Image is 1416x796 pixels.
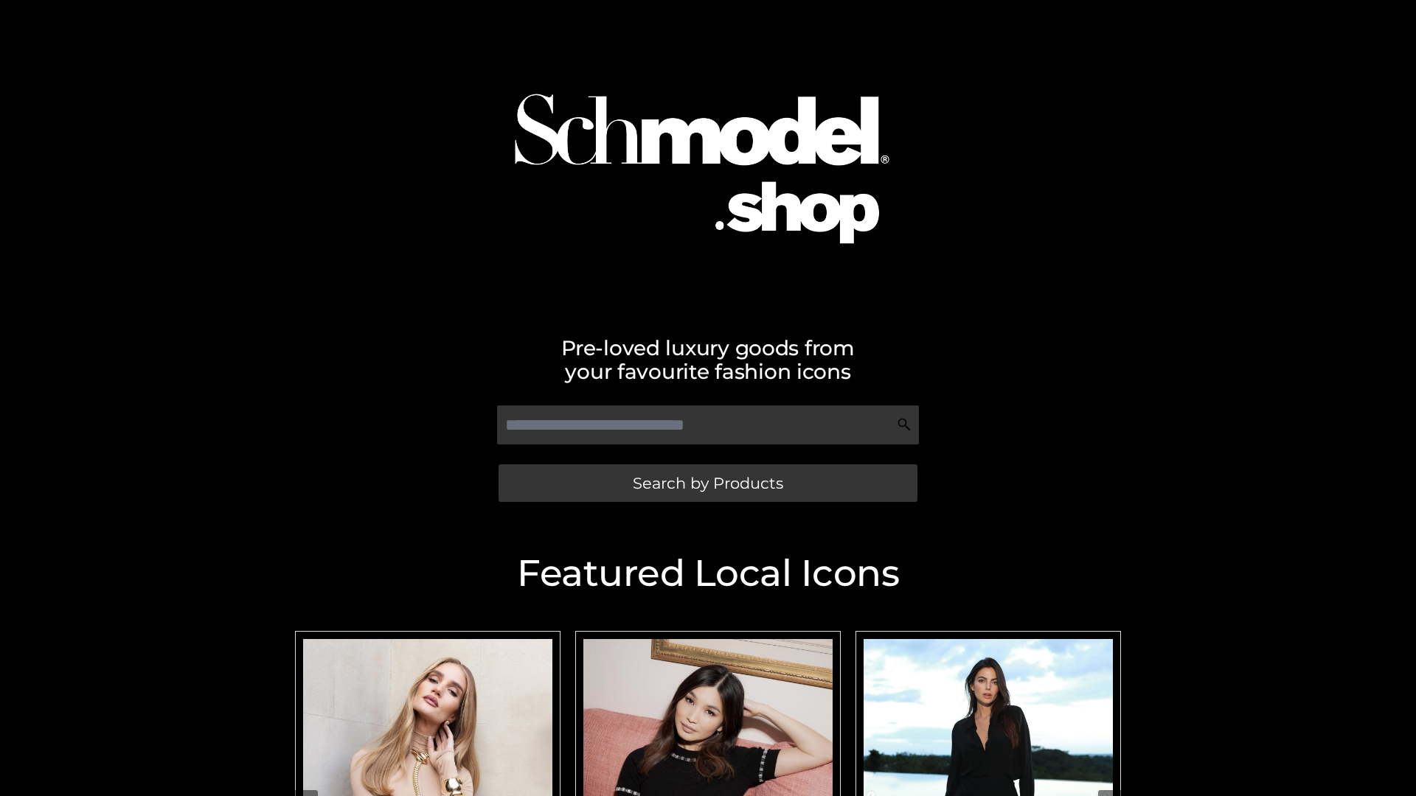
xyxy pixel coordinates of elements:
a: Search by Products [499,464,917,502]
h2: Pre-loved luxury goods from your favourite fashion icons [288,336,1128,383]
h2: Featured Local Icons​ [288,555,1128,592]
img: Search Icon [897,417,912,432]
span: Search by Products [633,475,783,491]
